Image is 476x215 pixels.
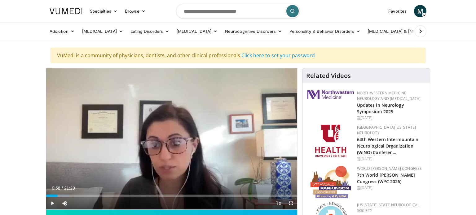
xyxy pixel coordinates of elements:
a: World [PERSON_NAME] Congress [357,166,422,171]
div: VuMedi is a community of physicians, dentists, and other clinical professionals. [51,48,425,63]
img: 16fe1da8-a9a0-4f15-bd45-1dd1acf19c34.png.150x105_q85_autocrop_double_scale_upscale_version-0.2.png [311,166,351,198]
a: M [414,5,426,17]
a: Northwestern Medicine Neurology and [MEDICAL_DATA] [357,90,421,101]
a: Click here to set your password [241,52,315,59]
span: / [62,186,63,191]
a: 7th World [PERSON_NAME] Congress (WPC 2026) [357,172,415,184]
a: Browse [121,5,150,17]
button: Mute [59,197,71,209]
a: Updates in Neurology Symposium 2025 [357,102,404,114]
a: [GEOGRAPHIC_DATA][US_STATE] Neurology [357,125,416,135]
img: 2a462fb6-9365-492a-ac79-3166a6f924d8.png.150x105_q85_autocrop_double_scale_upscale_version-0.2.jpg [307,90,354,99]
div: Progress Bar [46,195,297,197]
a: Neurocognitive Disorders [221,25,286,37]
img: f6362829-b0a3-407d-a044-59546adfd345.png.150x105_q85_autocrop_double_scale_upscale_version-0.2.png [315,125,346,157]
div: [DATE] [357,156,425,162]
div: [DATE] [357,115,425,121]
a: [US_STATE] State Neurological Society [357,202,420,213]
a: 64th Western Intermountain Neurological Organization (WINO) Conferen… [357,136,419,155]
img: VuMedi Logo [50,8,82,14]
span: 0:58 [52,186,60,191]
a: [MEDICAL_DATA] [78,25,127,37]
a: Eating Disorders [127,25,173,37]
div: [DATE] [357,185,425,191]
button: Fullscreen [285,197,297,209]
button: Play [46,197,59,209]
a: [MEDICAL_DATA] [173,25,221,37]
a: [MEDICAL_DATA] & [MEDICAL_DATA] [364,25,453,37]
a: Specialties [86,5,121,17]
a: Favorites [385,5,410,17]
span: 21:29 [64,186,75,191]
video-js: Video Player [46,68,297,210]
input: Search topics, interventions [176,4,300,19]
button: Playback Rate [272,197,285,209]
a: Personality & Behavior Disorders [286,25,364,37]
h4: Related Videos [306,72,351,80]
a: Addiction [46,25,78,37]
